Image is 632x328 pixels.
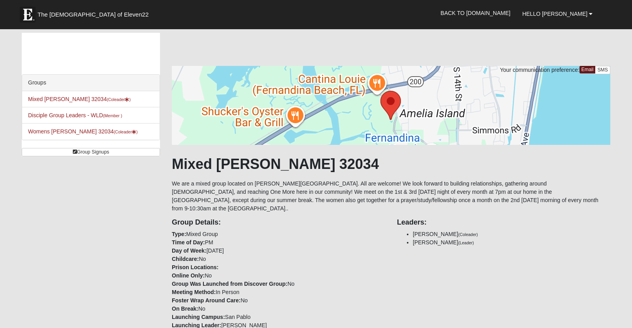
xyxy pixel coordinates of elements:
strong: Group Was Launched from Discover Group: [172,281,288,287]
a: Mixed [PERSON_NAME] 32034(Coleader) [28,96,131,102]
strong: Time of Day: [172,239,205,246]
strong: Day of Week: [172,247,207,254]
a: Back to [DOMAIN_NAME] [434,3,516,23]
span: Your communication preference: [500,67,579,73]
small: (Coleader ) [107,97,131,102]
li: [PERSON_NAME] [413,230,610,238]
a: The [DEMOGRAPHIC_DATA] of Eleven22 [16,3,174,22]
div: Groups [22,75,160,91]
strong: Type: [172,231,186,237]
a: Disciple Group Leaders - WLD(Member ) [28,112,122,118]
a: Womens [PERSON_NAME] 32034(Coleader) [28,128,137,135]
a: Hello [PERSON_NAME] [516,4,598,24]
h4: Leaders: [397,218,610,227]
small: (Coleader ) [114,129,138,134]
small: (Member ) [103,113,122,118]
strong: Childcare: [172,256,199,262]
a: Group Signups [22,148,160,156]
h1: Mixed [PERSON_NAME] 32034 [172,156,610,172]
small: (Leader) [458,240,474,245]
span: Hello [PERSON_NAME] [522,11,587,17]
strong: Online Only: [172,272,205,279]
strong: On Break: [172,306,198,312]
strong: Foster Wrap Around Care: [172,297,241,304]
strong: Meeting Method: [172,289,216,295]
li: [PERSON_NAME] [413,238,610,247]
small: (Coleader) [458,232,478,237]
a: Email [579,66,596,73]
span: The [DEMOGRAPHIC_DATA] of Eleven22 [38,11,149,19]
strong: Prison Locations: [172,264,218,270]
img: Eleven22 logo [20,7,36,22]
a: SMS [595,66,610,74]
h4: Group Details: [172,218,385,227]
